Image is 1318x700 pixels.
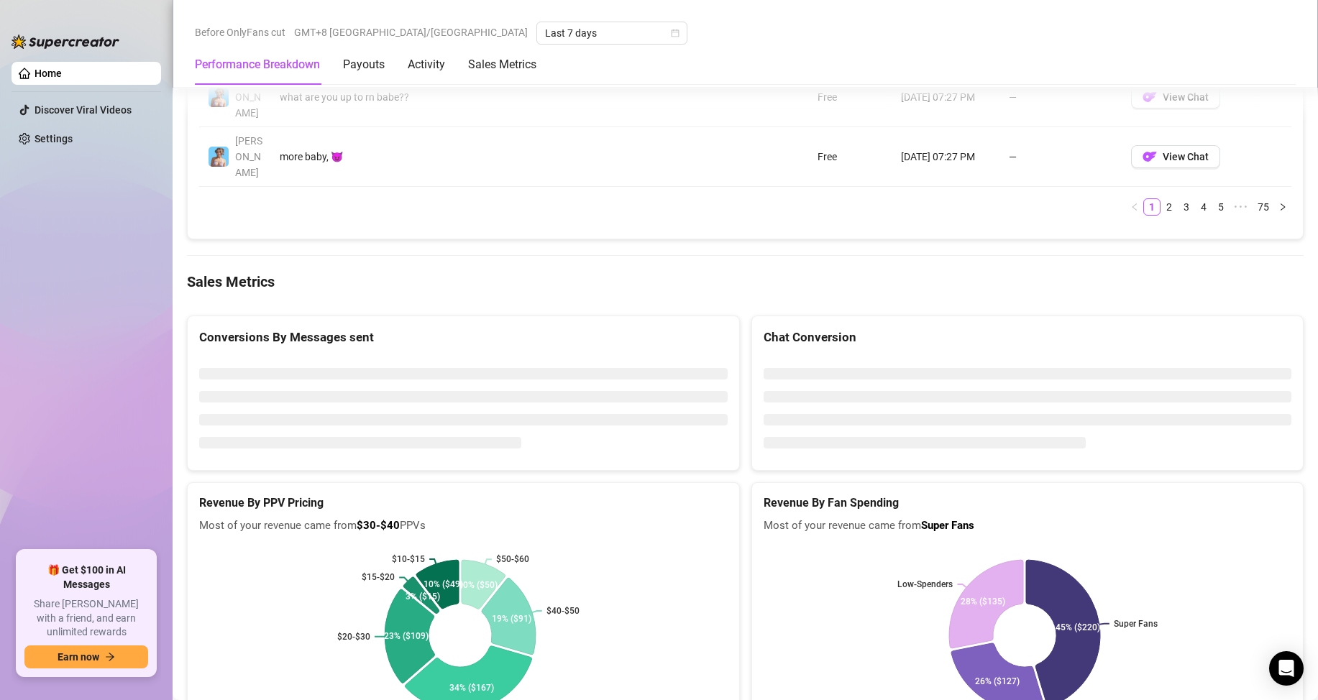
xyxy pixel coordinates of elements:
[209,147,229,167] img: Vanessa
[1212,198,1230,216] li: 5
[105,652,115,662] span: arrow-right
[1131,155,1220,166] a: OFView Chat
[671,29,679,37] span: calendar
[1161,198,1178,216] li: 2
[1143,149,1157,164] img: OF
[294,22,528,43] span: GMT+8 [GEOGRAPHIC_DATA]/[GEOGRAPHIC_DATA]
[1230,198,1253,216] span: •••
[24,597,148,640] span: Share [PERSON_NAME] with a friend, and earn unlimited rewards
[392,554,425,564] text: $10-$15
[1131,145,1220,168] button: OFView Chat
[1161,199,1177,215] a: 2
[1000,127,1122,187] td: —
[921,519,974,532] b: Super Fans
[546,606,580,616] text: $40-$50
[1131,95,1220,106] a: OFView Chat
[809,127,892,187] td: Free
[1143,90,1157,104] img: OF
[764,517,1292,535] span: Most of your revenue came from
[496,554,529,564] text: $50-$60
[1230,198,1253,216] li: Next 5 Pages
[1163,151,1209,162] span: View Chat
[408,56,445,73] div: Activity
[343,56,385,73] div: Payouts
[199,494,728,512] h5: Revenue By PPV Pricing
[280,149,708,165] div: more baby, 😈
[280,89,708,105] div: what are you up to rn babe??
[1269,651,1304,686] div: Open Intercom Messenger
[235,75,262,119] span: [PERSON_NAME]
[12,34,119,49] img: logo-BBDzfeDw.svg
[357,519,400,532] b: $30-$40
[545,22,679,44] span: Last 7 days
[235,135,262,178] span: [PERSON_NAME]
[1131,86,1220,109] button: OFView Chat
[24,563,148,591] span: 🎁 Get $100 in AI Messages
[1274,198,1291,216] button: right
[1195,198,1212,216] li: 4
[35,68,62,79] a: Home
[1213,199,1229,215] a: 5
[362,572,395,582] text: $15-$20
[1126,198,1143,216] button: left
[1000,68,1122,127] td: —
[892,68,1000,127] td: [DATE] 07:27 PM
[1278,203,1287,211] span: right
[897,579,953,589] text: Low-Spenders
[35,133,73,144] a: Settings
[1130,203,1139,211] span: left
[809,68,892,127] td: Free
[764,328,1292,347] div: Chat Conversion
[195,22,285,43] span: Before OnlyFans cut
[1113,618,1157,628] text: Super Fans
[1179,199,1194,215] a: 3
[1144,199,1160,215] a: 1
[1163,91,1209,103] span: View Chat
[1143,198,1161,216] li: 1
[1196,199,1212,215] a: 4
[892,127,1000,187] td: [DATE] 07:27 PM
[1274,198,1291,216] li: Next Page
[1126,198,1143,216] li: Previous Page
[187,272,1304,292] h4: Sales Metrics
[35,104,132,116] a: Discover Viral Videos
[209,87,229,107] img: Vanessa
[199,328,728,347] div: Conversions By Messages sent
[764,494,1292,512] h5: Revenue By Fan Spending
[1253,199,1273,215] a: 75
[199,517,728,535] span: Most of your revenue came from PPVs
[468,56,536,73] div: Sales Metrics
[1253,198,1274,216] li: 75
[337,631,370,641] text: $20-$30
[195,56,320,73] div: Performance Breakdown
[58,651,99,663] span: Earn now
[1178,198,1195,216] li: 3
[24,645,148,668] button: Earn nowarrow-right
